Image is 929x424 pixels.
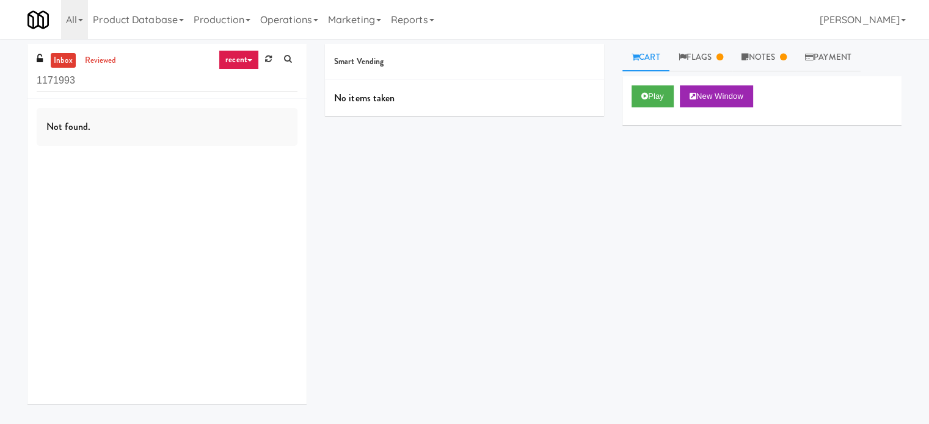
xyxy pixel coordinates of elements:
[669,44,733,71] a: Flags
[796,44,861,71] a: Payment
[219,50,259,70] a: recent
[82,53,120,68] a: reviewed
[680,85,753,107] button: New Window
[632,85,674,107] button: Play
[732,44,796,71] a: Notes
[46,120,90,134] span: Not found.
[27,9,49,31] img: Micromart
[51,53,76,68] a: inbox
[334,57,595,66] h5: Smart Vending
[325,80,604,117] div: No items taken
[37,70,297,92] input: Search vision orders
[622,44,669,71] a: Cart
